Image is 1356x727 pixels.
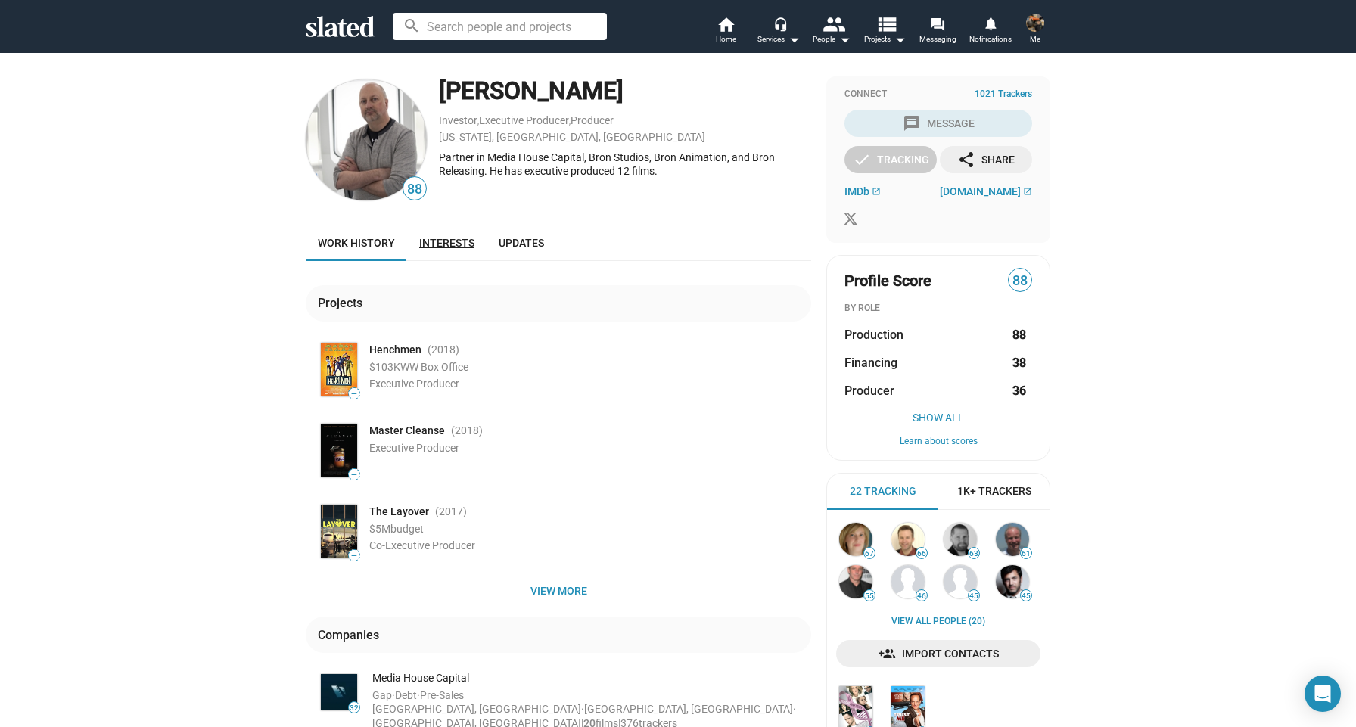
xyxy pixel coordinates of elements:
[400,361,468,373] span: WW Box Office
[369,505,429,519] span: The Layover
[957,146,1015,173] div: Share
[717,15,735,33] mat-icon: home
[940,146,1032,173] button: Share
[891,565,925,598] img: Geoffrey Stott
[479,114,569,126] a: Executive Producer
[451,424,483,438] span: (2018 )
[858,15,911,48] button: Projects
[403,179,426,200] span: 88
[407,225,487,261] a: Interests
[716,30,736,48] span: Home
[848,640,1028,667] span: Import Contacts
[393,13,607,40] input: Search people and projects
[844,355,897,371] span: Financing
[318,237,395,249] span: Work history
[957,151,975,169] mat-icon: share
[439,131,705,143] a: [US_STATE], [GEOGRAPHIC_DATA], [GEOGRAPHIC_DATA]
[349,551,359,560] span: —
[369,424,445,438] span: Master Cleanse
[823,13,844,35] mat-icon: people
[439,114,477,126] a: Investor
[757,30,800,48] div: Services
[306,79,427,200] img: John Raymonds
[839,523,872,556] img: Erica Arvold
[1012,383,1026,399] strong: 36
[369,442,459,454] span: Executive Producer
[940,185,1032,197] a: [DOMAIN_NAME]
[1021,549,1031,558] span: 61
[306,577,811,604] button: View more
[1305,676,1341,712] div: Open Intercom Messenger
[785,30,803,48] mat-icon: arrow_drop_down
[969,549,979,558] span: 63
[844,110,1032,137] button: Message
[944,523,977,556] img: Steven Thibault
[569,117,571,126] span: ,
[903,110,975,137] div: Message
[584,703,796,715] span: [GEOGRAPHIC_DATA], [GEOGRAPHIC_DATA] ·
[969,592,979,601] span: 45
[891,30,909,48] mat-icon: arrow_drop_down
[369,377,459,390] span: Executive Producer
[916,592,927,601] span: 46
[372,671,811,685] div: Media House Capital
[571,114,614,126] a: Producer
[349,390,359,398] span: —
[349,471,359,479] span: —
[1026,14,1044,32] img: Guy van Volen
[487,225,556,261] a: Updates
[321,343,357,396] img: Poster: Henchmen
[969,30,1012,48] span: Notifications
[773,17,787,30] mat-icon: headset_mic
[875,13,897,35] mat-icon: view_list
[996,565,1029,598] img: David Rosenthal
[369,539,475,551] span: Co-Executive Producer
[844,436,1032,448] button: Learn about scores
[891,523,925,556] img: Tom McCarthy
[439,151,811,179] div: Partner in Media House Capital, Bron Studios, Bron Animation, and Bron Releasing. He has executiv...
[957,484,1031,499] span: 1K+ Trackers
[369,523,390,535] span: $5M
[369,361,400,373] span: $103K
[321,505,357,558] img: Poster: The Layover
[752,15,805,48] button: Services
[844,383,894,399] span: Producer
[1012,355,1026,371] strong: 38
[349,704,359,713] span: 32
[983,16,997,30] mat-icon: notifications
[975,89,1032,101] span: 1021 Trackers
[369,343,421,357] span: Henchmen
[853,151,871,169] mat-icon: check
[911,15,964,48] a: Messaging
[916,549,927,558] span: 66
[844,271,931,291] span: Profile Score
[844,303,1032,315] div: BY ROLE
[930,17,944,31] mat-icon: forum
[940,185,1021,197] span: [DOMAIN_NAME]
[836,640,1040,667] a: Import Contacts
[1023,187,1032,196] mat-icon: open_in_new
[944,565,977,598] img: Andy Williams
[435,505,467,519] span: (2017 )
[872,187,881,196] mat-icon: open_in_new
[835,30,854,48] mat-icon: arrow_drop_down
[318,627,385,643] div: Companies
[372,703,584,715] span: [GEOGRAPHIC_DATA], [GEOGRAPHIC_DATA] ·
[477,117,479,126] span: ,
[372,689,395,701] span: Gap ·
[1021,592,1031,601] span: 45
[699,15,752,48] a: Home
[964,15,1017,48] a: Notifications
[306,225,407,261] a: Work history
[390,523,424,535] span: budget
[499,237,544,249] span: Updates
[1030,30,1040,48] span: Me
[844,185,881,197] a: IMDb
[419,237,474,249] span: Interests
[420,689,464,701] span: Pre-Sales
[805,15,858,48] button: People
[321,424,357,477] img: Poster: Master Cleanse
[919,30,956,48] span: Messaging
[318,295,369,311] div: Projects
